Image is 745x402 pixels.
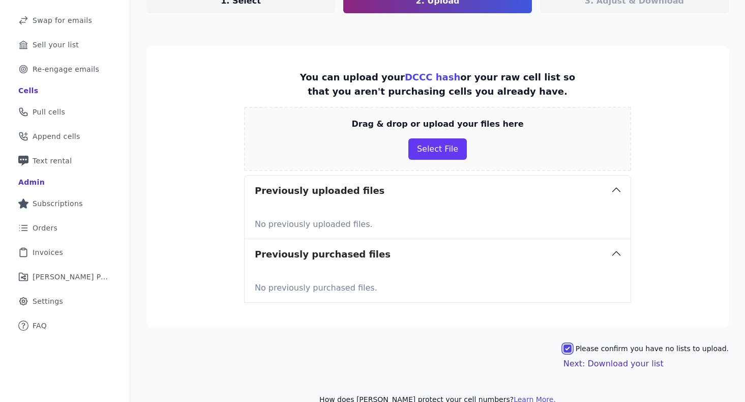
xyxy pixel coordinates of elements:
span: Re-engage emails [33,64,99,74]
button: Select File [408,138,467,160]
a: Re-engage emails [8,58,122,80]
span: Append cells [33,131,80,141]
a: Text rental [8,150,122,172]
h3: Previously purchased files [255,247,391,262]
a: [PERSON_NAME] Performance [8,266,122,288]
label: Please confirm you have no lists to upload. [576,343,729,354]
a: Settings [8,290,122,312]
h3: Previously uploaded files [255,184,384,198]
div: Admin [18,177,45,187]
p: You can upload your or your raw cell list so that you aren't purchasing cells you already have. [292,70,583,99]
a: Orders [8,217,122,239]
button: Previously uploaded files [245,176,631,206]
p: Drag & drop or upload your files here [351,118,523,130]
a: Sell your list [8,34,122,56]
span: Text rental [33,156,72,166]
span: Subscriptions [33,198,83,209]
span: [PERSON_NAME] Performance [33,272,109,282]
a: DCCC hash [405,72,460,82]
a: Invoices [8,241,122,264]
a: FAQ [8,314,122,337]
a: Subscriptions [8,192,122,215]
span: Swap for emails [33,15,92,25]
p: No previously uploaded files. [255,214,620,231]
span: Invoices [33,247,63,257]
a: Swap for emails [8,9,122,32]
button: Previously purchased files [245,239,631,270]
span: Settings [33,296,63,306]
span: Sell your list [33,40,79,50]
a: Pull cells [8,101,122,123]
span: Orders [33,223,57,233]
p: No previously purchased files. [255,278,620,294]
a: Append cells [8,125,122,148]
span: FAQ [33,321,47,331]
button: Next: Download your list [563,358,664,370]
div: Cells [18,85,38,96]
span: Pull cells [33,107,65,117]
